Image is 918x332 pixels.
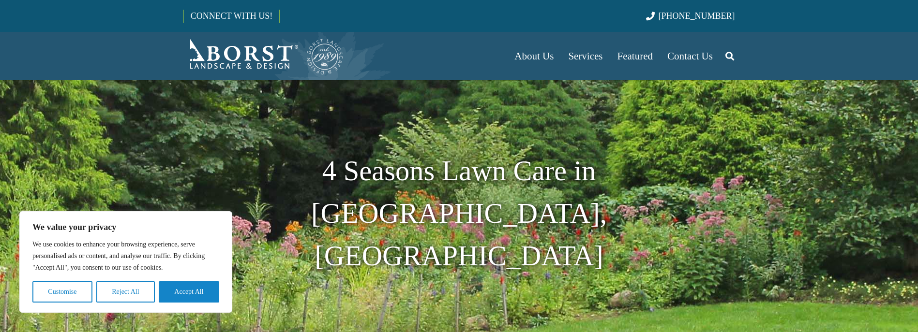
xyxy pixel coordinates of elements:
a: Search [720,44,739,68]
a: CONNECT WITH US! [184,4,279,28]
span: About Us [514,50,554,62]
a: About Us [507,32,561,80]
a: Contact Us [660,32,720,80]
span: Contact Us [667,50,713,62]
span: Services [568,50,602,62]
div: We value your privacy [19,211,232,313]
button: Customise [32,281,92,303]
a: Services [561,32,610,80]
a: Featured [610,32,660,80]
p: We value your privacy [32,221,219,233]
p: We use cookies to enhance your browsing experience, serve personalised ads or content, and analys... [32,239,219,274]
span: [PHONE_NUMBER] [659,11,735,21]
a: Borst-Logo [183,37,344,75]
button: Reject All [96,281,155,303]
a: [PHONE_NUMBER] [646,11,735,21]
span: Featured [617,50,653,62]
button: Accept All [159,281,219,303]
h1: 4 Seasons Lawn Care in [GEOGRAPHIC_DATA], [GEOGRAPHIC_DATA] [183,150,735,277]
